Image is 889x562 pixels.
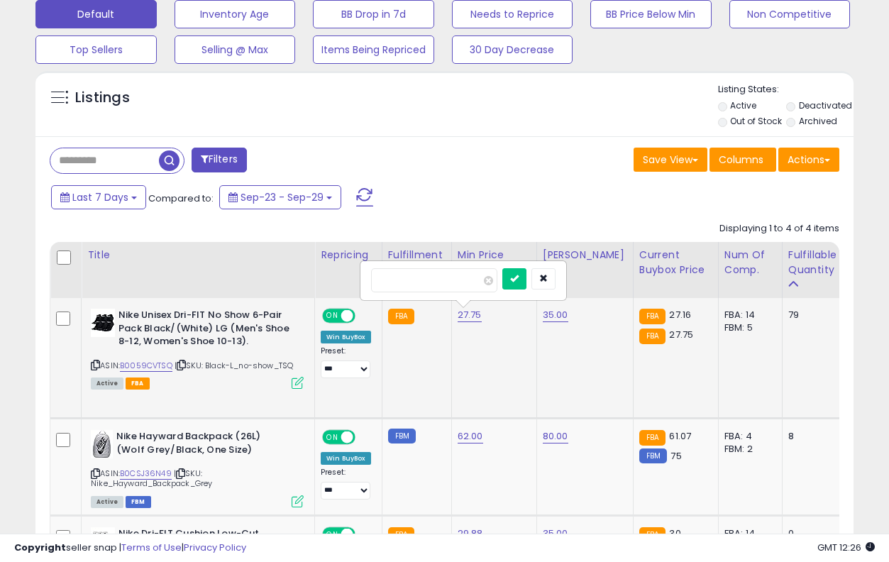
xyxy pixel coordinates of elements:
span: 27.75 [669,328,693,341]
button: Filters [192,148,247,172]
a: 35.00 [543,308,568,322]
button: Last 7 Days [51,185,146,209]
div: Current Buybox Price [639,248,712,277]
div: Fulfillment [388,248,446,263]
button: Columns [709,148,776,172]
a: Privacy Policy [184,541,246,554]
div: Preset: [321,346,371,378]
div: Num of Comp. [724,248,776,277]
div: ASIN: [91,309,304,387]
span: Last 7 Days [72,190,128,204]
a: Terms of Use [121,541,182,554]
span: Sep-23 - Sep-29 [241,190,324,204]
a: B0CSJ36N49 [120,468,172,480]
button: Items Being Repriced [313,35,434,64]
span: | SKU: Nike_Hayward_Backpack_Grey [91,468,212,489]
span: | SKU: Black-L_no-show_TSQ [175,360,293,371]
div: FBA: 4 [724,430,771,443]
button: Top Sellers [35,35,157,64]
div: 8 [788,430,832,443]
div: 79 [788,309,832,321]
span: OFF [353,431,376,443]
span: 75 [670,449,681,463]
div: FBM: 2 [724,443,771,456]
a: B0059CVTSQ [120,360,172,372]
strong: Copyright [14,541,66,554]
b: Nike Hayward Backpack (26L) (Wolf Grey/Black, One Size) [116,430,289,460]
img: 41MiFnhSK2L._SL40_.jpg [91,430,113,458]
span: OFF [353,310,376,322]
small: FBM [388,429,416,443]
div: Preset: [321,468,371,500]
div: Displaying 1 to 4 of 4 items [719,222,839,236]
a: 62.00 [458,429,483,443]
div: Min Price [458,248,531,263]
span: ON [324,310,341,322]
div: ASIN: [91,430,304,506]
span: FBA [126,378,150,390]
a: 27.75 [458,308,482,322]
small: FBA [639,430,666,446]
div: Title [87,248,309,263]
div: Fulfillable Quantity [788,248,837,277]
button: 30 Day Decrease [452,35,573,64]
h5: Listings [75,88,130,108]
span: FBM [126,496,151,508]
button: Selling @ Max [175,35,296,64]
label: Archived [799,115,837,127]
span: All listings currently available for purchase on Amazon [91,496,123,508]
button: Sep-23 - Sep-29 [219,185,341,209]
b: Nike Unisex Dri-FIT No Show 6-Pair Pack Black/(White) LG (Men's Shoe 8-12, Women's Shoe 10-13). [118,309,291,352]
div: FBM: 5 [724,321,771,334]
small: FBA [639,309,666,324]
button: Save View [634,148,707,172]
div: seller snap | | [14,541,246,555]
small: FBA [639,329,666,344]
span: Compared to: [148,192,214,205]
span: 2025-10-7 12:26 GMT [817,541,875,554]
label: Deactivated [799,99,852,111]
span: 27.16 [669,308,691,321]
div: FBA: 14 [724,309,771,321]
div: Win BuyBox [321,452,371,465]
p: Listing States: [718,83,854,97]
button: Actions [778,148,839,172]
div: [PERSON_NAME] [543,248,627,263]
label: Active [730,99,756,111]
span: ON [324,431,341,443]
img: 41Icpuj9XcL._SL40_.jpg [91,309,115,337]
small: FBM [639,448,667,463]
div: Repricing [321,248,376,263]
small: FBA [388,309,414,324]
span: All listings currently available for purchase on Amazon [91,378,123,390]
a: 80.00 [543,429,568,443]
label: Out of Stock [730,115,782,127]
span: Columns [719,153,763,167]
div: Win BuyBox [321,331,371,343]
span: 61.07 [669,429,691,443]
